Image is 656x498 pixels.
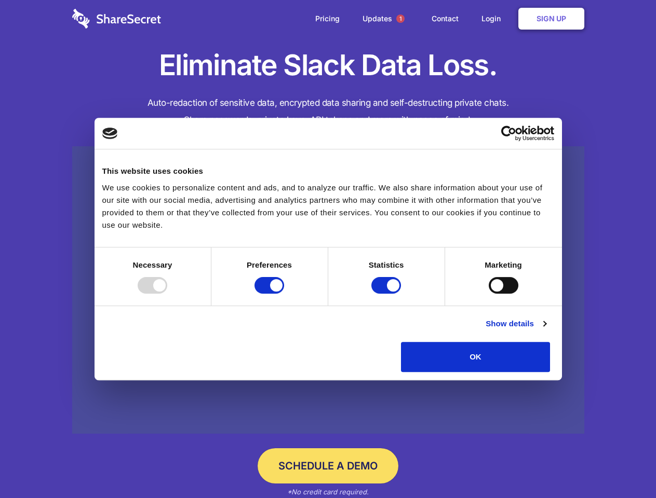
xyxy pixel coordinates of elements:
a: Contact [421,3,469,35]
a: Wistia video thumbnail [72,146,584,434]
h4: Auto-redaction of sensitive data, encrypted data sharing and self-destructing private chats. Shar... [72,94,584,129]
a: Login [471,3,516,35]
strong: Preferences [247,260,292,269]
strong: Marketing [485,260,522,269]
a: Sign Up [518,8,584,30]
a: Usercentrics Cookiebot - opens in a new window [463,126,554,141]
strong: Statistics [369,260,404,269]
div: This website uses cookies [102,165,554,177]
img: logo [102,128,118,139]
a: Pricing [305,3,350,35]
a: Schedule a Demo [258,448,398,483]
span: 1 [396,15,405,23]
h1: Eliminate Slack Data Loss. [72,47,584,84]
a: Show details [486,317,546,330]
button: OK [401,342,550,372]
img: logo-wordmark-white-trans-d4663122ce5f474addd5e946df7df03e33cb6a1c49d2221995e7729f52c070b2.svg [72,9,161,29]
div: We use cookies to personalize content and ads, and to analyze our traffic. We also share informat... [102,182,554,231]
em: *No credit card required. [287,488,369,496]
strong: Necessary [133,260,172,269]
